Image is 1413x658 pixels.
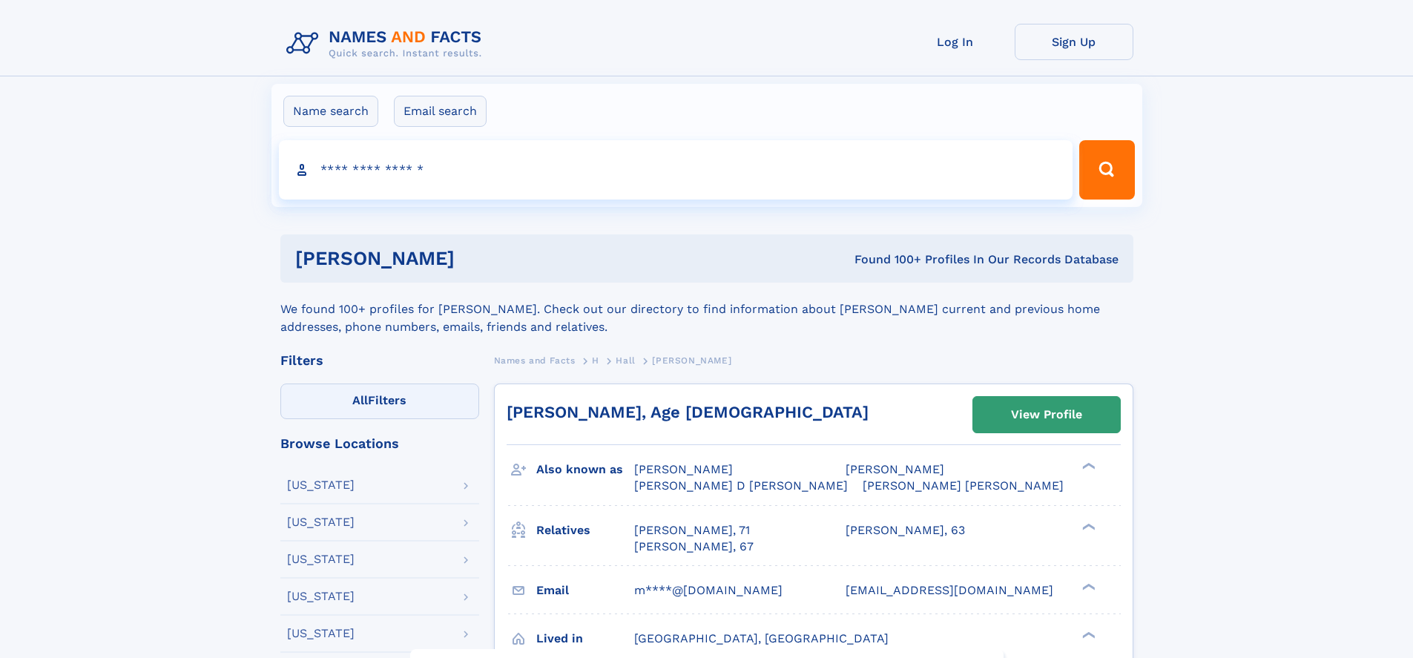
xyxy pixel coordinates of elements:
a: [PERSON_NAME], 67 [634,539,754,555]
label: Name search [283,96,378,127]
h3: Email [536,578,634,603]
a: H [592,351,599,369]
span: [PERSON_NAME] [652,355,731,366]
button: Search Button [1079,140,1134,200]
div: [US_STATE] [287,628,355,639]
label: Filters [280,384,479,419]
a: Names and Facts [494,351,576,369]
div: [US_STATE] [287,553,355,565]
div: Found 100+ Profiles In Our Records Database [654,251,1119,268]
input: search input [279,140,1073,200]
div: View Profile [1011,398,1082,432]
a: [PERSON_NAME], 71 [634,522,750,539]
div: Browse Locations [280,437,479,450]
span: All [352,393,368,407]
div: [US_STATE] [287,479,355,491]
a: Log In [896,24,1015,60]
label: Email search [394,96,487,127]
div: We found 100+ profiles for [PERSON_NAME]. Check out our directory to find information about [PERS... [280,283,1133,336]
div: ❯ [1078,461,1096,471]
a: Sign Up [1015,24,1133,60]
a: View Profile [973,397,1120,432]
span: [PERSON_NAME] D [PERSON_NAME] [634,478,848,493]
div: [US_STATE] [287,590,355,602]
span: [PERSON_NAME] [846,462,944,476]
span: H [592,355,599,366]
a: [PERSON_NAME], 63 [846,522,965,539]
span: [PERSON_NAME] [PERSON_NAME] [863,478,1064,493]
span: [GEOGRAPHIC_DATA], [GEOGRAPHIC_DATA] [634,631,889,645]
a: Hall [616,351,635,369]
h1: [PERSON_NAME] [295,249,655,268]
span: [EMAIL_ADDRESS][DOMAIN_NAME] [846,583,1053,597]
h3: Also known as [536,457,634,482]
img: Logo Names and Facts [280,24,494,64]
div: ❯ [1078,522,1096,531]
span: [PERSON_NAME] [634,462,733,476]
div: [US_STATE] [287,516,355,528]
h3: Lived in [536,626,634,651]
a: [PERSON_NAME], Age [DEMOGRAPHIC_DATA] [507,403,869,421]
div: Filters [280,354,479,367]
h3: Relatives [536,518,634,543]
div: ❯ [1078,630,1096,639]
span: Hall [616,355,635,366]
div: ❯ [1078,582,1096,591]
